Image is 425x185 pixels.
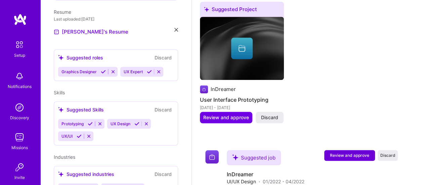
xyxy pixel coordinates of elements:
span: UX/UI [61,134,73,139]
button: Discard [153,54,174,61]
div: Suggested Project [200,2,284,19]
span: 01/2022 - 04/2022 [263,178,304,185]
img: setup [12,38,27,52]
i: Accept [88,121,93,126]
i: icon Close [174,28,178,32]
span: UI/UX Design [227,178,256,185]
i: icon SuggestedTeams [58,171,64,177]
button: Discard [153,170,174,178]
i: Accept [101,69,106,74]
img: Invite [13,160,26,174]
i: Reject [86,134,91,139]
span: Skills [54,90,65,95]
i: Accept [77,134,82,139]
span: Review and approve [203,114,249,121]
div: Invite [14,174,25,181]
span: UX Design [111,121,130,126]
div: Discovery [10,114,29,121]
span: UX Expert [124,69,143,74]
span: Discard [380,152,395,158]
span: Discard [261,114,278,121]
div: Notifications [8,83,32,90]
button: Discard [378,150,398,161]
div: Suggested Skills [58,106,104,113]
i: Reject [156,69,161,74]
i: Accept [147,69,152,74]
span: · [259,178,260,185]
i: Reject [111,69,116,74]
div: Suggested job [227,150,281,165]
span: Graphics Designer [61,69,97,74]
span: Prototyping [61,121,84,126]
div: InDreamer [211,86,236,93]
div: Suggested industries [58,171,114,178]
div: [DATE] - [DATE] [200,104,284,111]
img: Resume [54,29,59,35]
button: Discard [256,112,284,123]
i: Reject [144,121,149,126]
button: Review and approve [324,150,375,161]
i: Reject [97,121,102,126]
h4: User Interface Prototyping [200,95,284,104]
div: Setup [14,52,25,59]
i: icon SuggestedTeams [204,7,209,12]
span: Resume [54,9,71,15]
img: discovery [13,101,26,114]
img: bell [13,70,26,83]
img: Company logo [200,85,208,93]
i: icon SuggestedTeams [232,154,238,160]
div: Last uploaded: [DATE] [54,15,178,22]
a: [PERSON_NAME]'s Resume [54,28,128,36]
span: Industries [54,154,75,160]
i: Accept [134,121,139,126]
button: Review and approve [200,112,252,123]
img: Company logo [205,150,219,164]
div: Missions [11,144,28,151]
span: Review and approve [330,152,369,158]
img: logo [13,13,27,26]
h4: InDreamer [227,171,304,178]
i: icon SuggestedTeams [58,107,64,112]
div: Suggested roles [58,54,103,61]
i: icon SuggestedTeams [58,55,64,60]
button: Discard [153,106,174,113]
img: teamwork [13,131,26,144]
img: cover [200,17,284,80]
